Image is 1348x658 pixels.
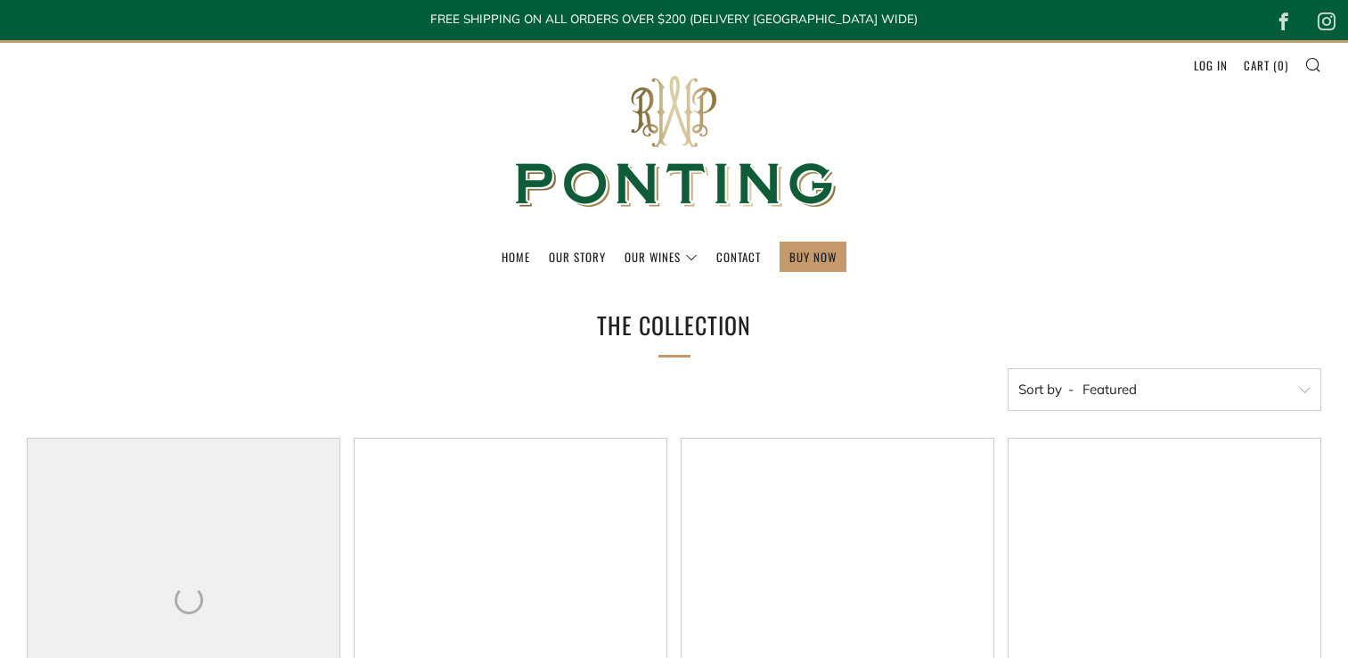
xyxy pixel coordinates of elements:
[716,243,761,271] a: Contact
[1194,51,1228,79] a: Log in
[789,243,837,271] a: BUY NOW
[496,43,853,242] img: Ponting Wines
[625,243,698,271] a: Our Wines
[502,243,530,271] a: Home
[1278,56,1285,74] span: 0
[1244,51,1288,79] a: Cart (0)
[549,243,606,271] a: Our Story
[407,305,942,347] h1: The Collection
